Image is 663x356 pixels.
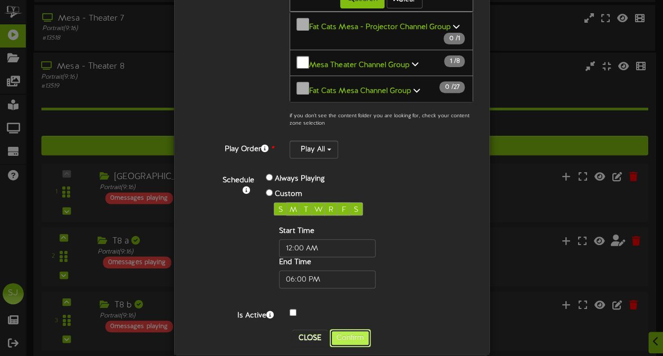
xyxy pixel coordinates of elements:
[304,206,308,214] span: T
[309,87,411,95] b: Fat Cats Mesa Channel Group
[329,206,333,214] span: R
[290,12,474,50] button: Fat Cats Mesa - Projector Channel Group 0 /1
[354,206,358,214] span: S
[275,174,325,184] label: Always Playing
[330,329,371,347] button: Confirm
[290,140,338,158] button: Play All
[278,206,283,214] span: S
[182,307,282,321] label: Is Active
[449,35,455,42] span: 0
[309,61,409,69] b: Mesa Theater Channel Group
[444,33,465,44] span: / 1
[439,81,465,93] span: / 27
[444,55,465,67] span: / 8
[314,206,323,214] span: W
[342,206,346,214] span: F
[279,226,314,237] label: Start Time
[445,83,451,91] span: 0
[182,140,282,155] label: Play Order
[290,50,474,77] button: Mesa Theater Channel Group 1 /8
[290,206,297,214] span: M
[292,330,328,346] button: Close
[290,76,474,102] button: Fat Cats Mesa Channel Group 0 /27
[279,257,311,268] label: End Time
[223,176,254,184] b: Schedule
[449,58,454,65] span: 1
[275,189,302,200] label: Custom
[309,23,450,31] b: Fat Cats Mesa - Projector Channel Group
